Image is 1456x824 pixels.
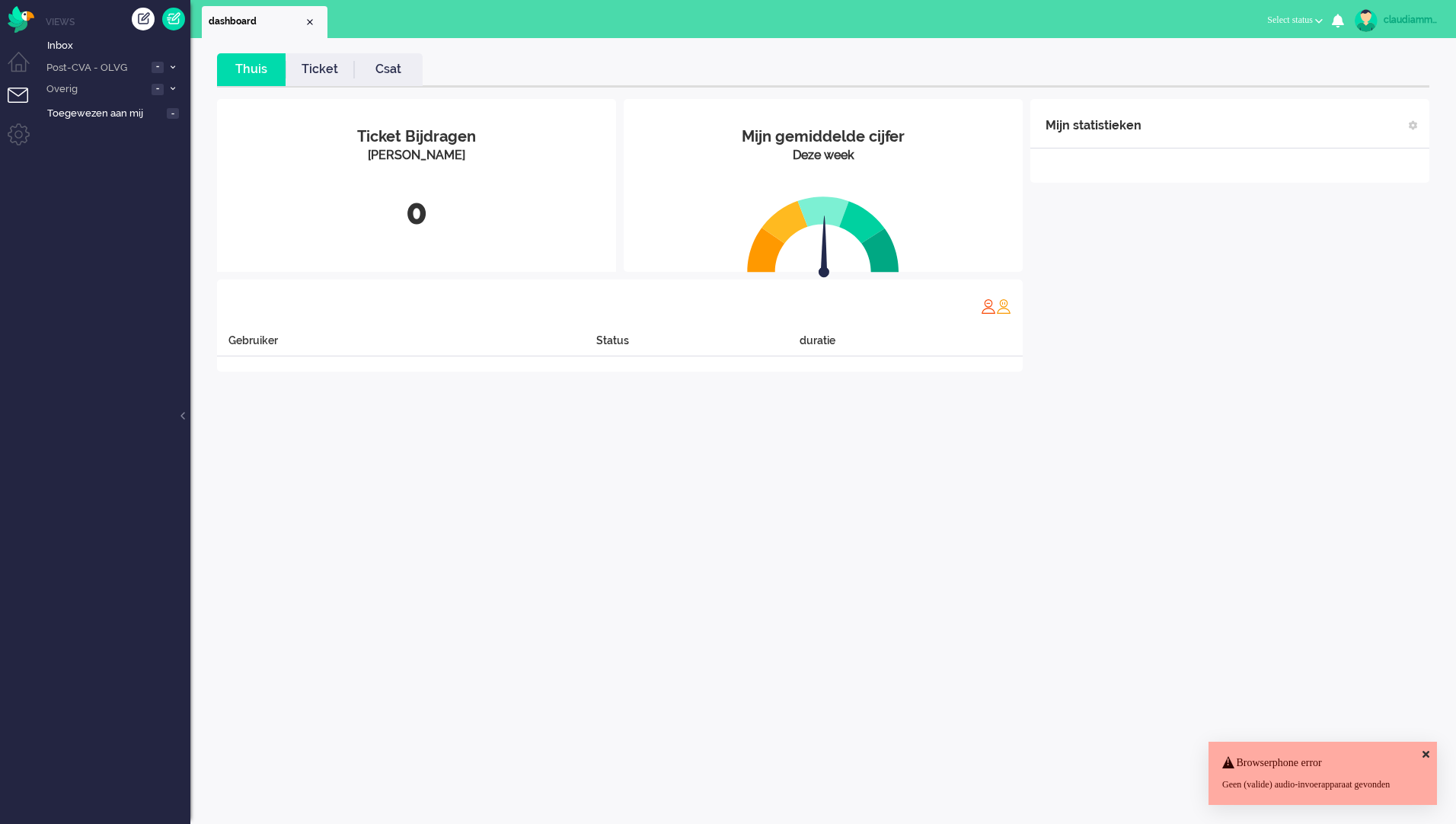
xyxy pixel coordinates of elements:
[217,61,286,78] a: Thuis
[132,8,155,30] div: Creëer ticket
[228,126,605,148] div: Ticket Bijdragen
[8,52,42,86] li: Dashboard menu
[791,216,857,281] img: arrow.svg
[8,88,42,122] li: Tickets menu
[1258,9,1332,31] button: Select status
[1222,778,1423,791] div: Geen (valide) audio-invoerapparaat gevonden
[354,53,423,86] li: Csat
[635,147,1011,164] div: Deze week
[152,84,164,95] span: -
[44,37,190,53] a: Inbox
[635,126,1011,148] div: Mijn gemiddelde cijfer
[47,107,162,121] span: Toegewezen aan mij
[47,39,190,53] span: Inbox
[1258,5,1332,38] li: Select status
[996,299,1011,314] img: profile_orange.svg
[1355,9,1378,32] img: avatar
[44,82,147,97] span: Overig
[217,53,286,86] li: Thuis
[286,61,354,78] a: Ticket
[1384,12,1441,27] div: claudiammsc
[981,299,996,314] img: profile_red.svg
[747,196,899,273] img: semi_circle.svg
[152,62,164,73] span: -
[286,53,354,86] li: Ticket
[217,333,596,356] div: Gebruiker
[44,61,147,75] span: Post-CVA - OLVG
[162,8,185,30] a: Quick Ticket
[800,333,1023,356] div: duratie
[209,15,304,28] span: dashboard
[44,104,190,121] a: Toegewezen aan mij -
[8,10,34,21] a: Omnidesk
[8,6,34,33] img: flow_omnibird.svg
[228,187,605,238] div: 0
[167,108,179,120] span: -
[354,61,423,78] a: Csat
[1222,757,1423,768] h4: Browserphone error
[1267,14,1313,25] span: Select status
[596,333,800,356] div: Status
[228,147,605,164] div: [PERSON_NAME]
[8,123,42,158] li: Admin menu
[304,16,316,28] div: Close tab
[1046,110,1141,141] div: Mijn statistieken
[1352,9,1441,32] a: claudiammsc
[202,6,327,38] li: Dashboard
[46,15,190,28] li: Views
